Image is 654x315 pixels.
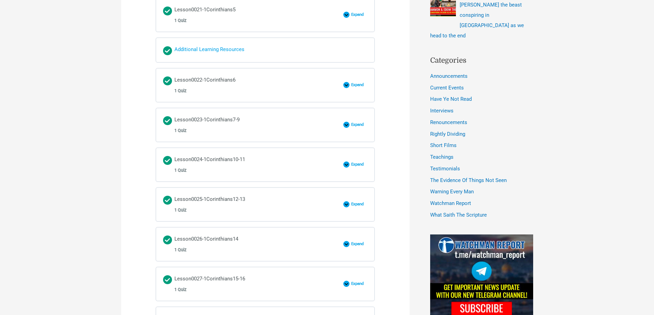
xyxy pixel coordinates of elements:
[174,274,245,294] div: Lesson0027-1Corinthians15-16
[174,247,186,252] span: 1 Quiz
[163,75,340,95] a: Completed Lesson0022-1Corinthians6 1 Quiz
[163,76,172,85] div: Completed
[174,234,238,254] div: Lesson0026-1Corinthians14
[174,88,186,93] span: 1 Quiz
[343,12,368,18] button: Expand
[163,196,172,205] div: Completed
[174,155,245,174] div: Lesson0024-1Corinthians10-11
[174,168,186,173] span: 1 Quiz
[163,46,172,55] div: Completed
[163,115,340,135] a: Completed Lesson0023-1Corinthians7-9 1 Quiz
[430,119,467,125] a: Renouncements
[163,156,172,165] div: Completed
[174,5,236,25] div: Lesson0021-1Corinthians5
[174,75,236,95] div: Lesson0022-1Corinthians6
[349,281,368,286] span: Expand
[174,195,245,214] div: Lesson0025-1Corinthians12-13
[349,202,368,207] span: Expand
[163,45,368,55] a: Completed Additional Learning Resources
[163,116,172,125] div: Completed
[349,162,368,167] span: Expand
[343,161,368,168] button: Expand
[174,45,244,55] div: Additional Learning Resources
[430,200,471,206] a: Watchman Report
[430,189,474,195] a: Warning Every Man
[349,242,368,246] span: Expand
[349,122,368,127] span: Expand
[174,128,186,133] span: 1 Quiz
[163,235,172,244] div: Completed
[174,18,186,23] span: 1 Quiz
[163,234,340,254] a: Completed Lesson0026-1Corinthians14 1 Quiz
[163,155,340,174] a: Completed Lesson0024-1Corinthians10-11 1 Quiz
[343,201,368,207] button: Expand
[163,5,340,25] a: Completed Lesson0021-1Corinthians5 1 Quiz
[430,212,487,218] a: What Saith The Scripture
[174,115,240,135] div: Lesson0023-1Corinthians7-9
[349,83,368,87] span: Expand
[430,177,507,183] a: The Evidence Of Things Not Seen
[174,208,186,213] span: 1 Quiz
[163,7,172,15] div: Completed
[343,82,368,88] button: Expand
[430,108,454,114] a: Interviews
[349,12,368,17] span: Expand
[430,96,472,102] a: Have Ye Not Read
[430,55,533,66] h2: Categories
[430,73,468,79] a: Announcements
[430,131,465,137] a: Rightly Dividing
[430,166,460,172] a: Testimonials
[343,241,368,247] button: Expand
[163,274,340,294] a: Completed Lesson0027-1Corinthians15-16 1 Quiz
[343,122,368,128] button: Expand
[163,275,172,284] div: Completed
[430,71,533,220] nav: Categories
[163,195,340,214] a: Completed Lesson0025-1Corinthians12-13 1 Quiz
[174,287,186,292] span: 1 Quiz
[430,154,454,160] a: Teachings
[430,85,464,91] a: Current Events
[430,142,457,148] a: Short Films
[343,281,368,287] button: Expand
